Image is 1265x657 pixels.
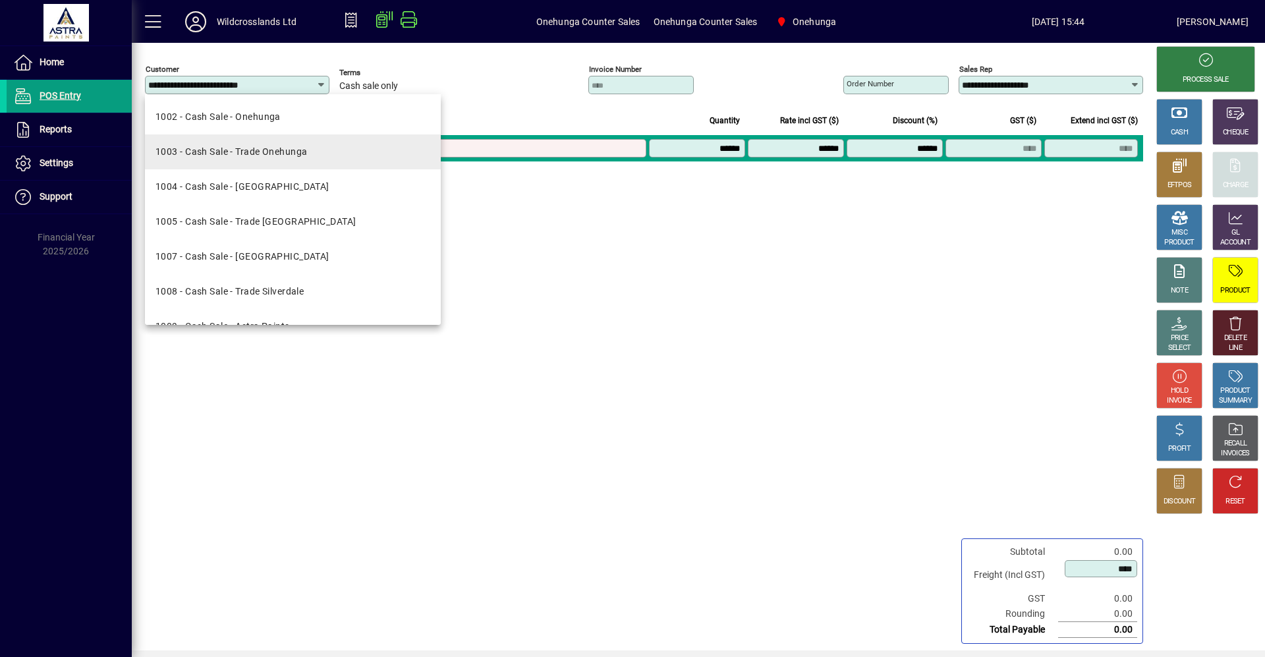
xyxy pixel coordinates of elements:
[1168,343,1191,353] div: SELECT
[175,10,217,34] button: Profile
[1058,591,1137,606] td: 0.00
[145,169,441,204] mat-option: 1004 - Cash Sale - Christchurch
[967,606,1058,622] td: Rounding
[1229,343,1242,353] div: LINE
[7,113,132,146] a: Reports
[40,191,72,202] span: Support
[654,11,758,32] span: Onehunga Counter Sales
[1219,396,1252,406] div: SUMMARY
[40,90,81,101] span: POS Entry
[1058,544,1137,559] td: 0.00
[146,65,179,74] mat-label: Customer
[155,285,304,299] div: 1008 - Cash Sale - Trade Silverdale
[967,622,1058,638] td: Total Payable
[7,181,132,214] a: Support
[145,274,441,309] mat-option: 1008 - Cash Sale - Trade Silverdale
[40,57,64,67] span: Home
[145,100,441,134] mat-option: 1002 - Cash Sale - Onehunga
[40,157,73,168] span: Settings
[940,11,1176,32] span: [DATE] 15:44
[339,69,418,77] span: Terms
[1171,386,1188,396] div: HOLD
[967,544,1058,559] td: Subtotal
[1224,439,1247,449] div: RECALL
[155,145,307,159] div: 1003 - Cash Sale - Trade Onehunga
[967,559,1058,591] td: Freight (Incl GST)
[536,11,640,32] span: Onehunga Counter Sales
[893,113,938,128] span: Discount (%)
[710,113,740,128] span: Quantity
[155,215,356,229] div: 1005 - Cash Sale - Trade [GEOGRAPHIC_DATA]
[1223,128,1248,138] div: CHEQUE
[1221,449,1249,459] div: INVOICES
[847,79,894,88] mat-label: Order number
[40,124,72,134] span: Reports
[1164,238,1194,248] div: PRODUCT
[1167,396,1191,406] div: INVOICE
[7,46,132,79] a: Home
[1058,622,1137,638] td: 0.00
[155,180,329,194] div: 1004 - Cash Sale - [GEOGRAPHIC_DATA]
[1164,497,1195,507] div: DISCOUNT
[1058,606,1137,622] td: 0.00
[155,110,281,124] div: 1002 - Cash Sale - Onehunga
[1167,181,1192,190] div: EFTPOS
[967,591,1058,606] td: GST
[1171,128,1188,138] div: CASH
[145,134,441,169] mat-option: 1003 - Cash Sale - Trade Onehunga
[1231,228,1240,238] div: GL
[1177,11,1249,32] div: [PERSON_NAME]
[793,11,836,32] span: Onehunga
[1183,75,1229,85] div: PROCESS SALE
[1224,333,1247,343] div: DELETE
[217,11,296,32] div: Wildcrosslands Ltd
[145,239,441,274] mat-option: 1007 - Cash Sale - Silverdale
[1220,238,1251,248] div: ACCOUNT
[155,320,290,333] div: 1009 - Cash Sale - Astra Paints
[589,65,642,74] mat-label: Invoice number
[770,10,841,34] span: Onehunga
[1225,497,1245,507] div: RESET
[339,81,398,92] span: Cash sale only
[1220,386,1250,396] div: PRODUCT
[1171,333,1189,343] div: PRICE
[155,250,329,264] div: 1007 - Cash Sale - [GEOGRAPHIC_DATA]
[1168,444,1191,454] div: PROFIT
[1010,113,1036,128] span: GST ($)
[959,65,992,74] mat-label: Sales rep
[145,309,441,344] mat-option: 1009 - Cash Sale - Astra Paints
[145,204,441,239] mat-option: 1005 - Cash Sale - Trade Christchurch
[1171,228,1187,238] div: MISC
[7,147,132,180] a: Settings
[1071,113,1138,128] span: Extend incl GST ($)
[1220,286,1250,296] div: PRODUCT
[1171,286,1188,296] div: NOTE
[1223,181,1249,190] div: CHARGE
[780,113,839,128] span: Rate incl GST ($)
